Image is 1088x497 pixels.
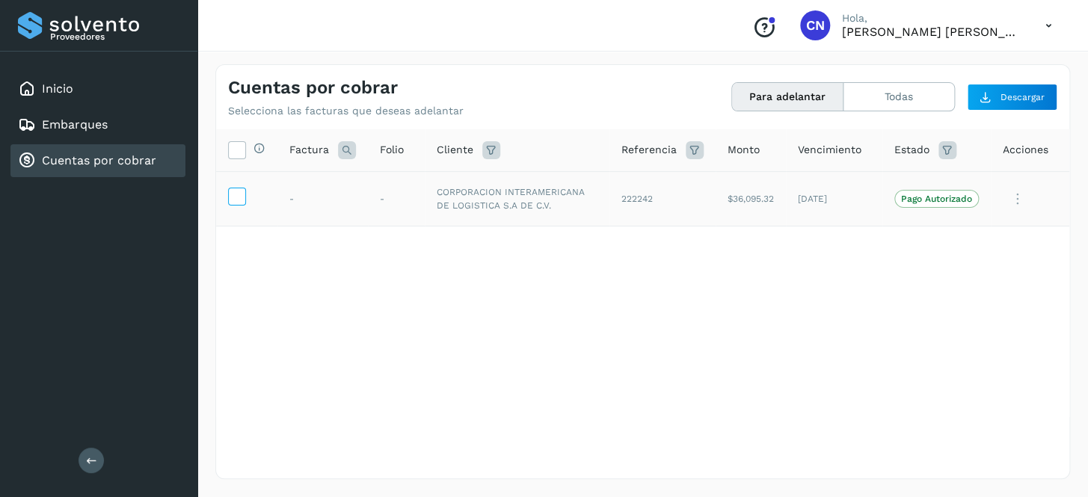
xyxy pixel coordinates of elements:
[1003,142,1048,158] span: Acciones
[228,105,464,117] p: Selecciona las facturas que deseas adelantar
[42,153,156,167] a: Cuentas por cobrar
[1001,90,1045,104] span: Descargar
[621,142,677,158] span: Referencia
[42,81,73,96] a: Inicio
[437,142,473,158] span: Cliente
[425,171,609,226] td: CORPORACION INTERAMERICANA DE LOGISTICA S.A DE C.V.
[380,142,404,158] span: Folio
[716,171,786,226] td: $36,095.32
[798,142,861,158] span: Vencimiento
[967,84,1057,111] button: Descargar
[609,171,716,226] td: 222242
[10,72,185,105] div: Inicio
[10,144,185,177] div: Cuentas por cobrar
[843,83,954,111] button: Todas
[289,142,329,158] span: Factura
[732,83,843,111] button: Para adelantar
[50,31,179,42] p: Proveedores
[894,142,929,158] span: Estado
[901,194,972,204] p: Pago Autorizado
[842,25,1021,39] p: Claudia Nohemi González Sánchez
[228,77,398,99] h4: Cuentas por cobrar
[728,142,760,158] span: Monto
[277,171,368,226] td: -
[42,117,108,132] a: Embarques
[368,171,425,226] td: -
[786,171,882,226] td: [DATE]
[10,108,185,141] div: Embarques
[842,12,1021,25] p: Hola,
